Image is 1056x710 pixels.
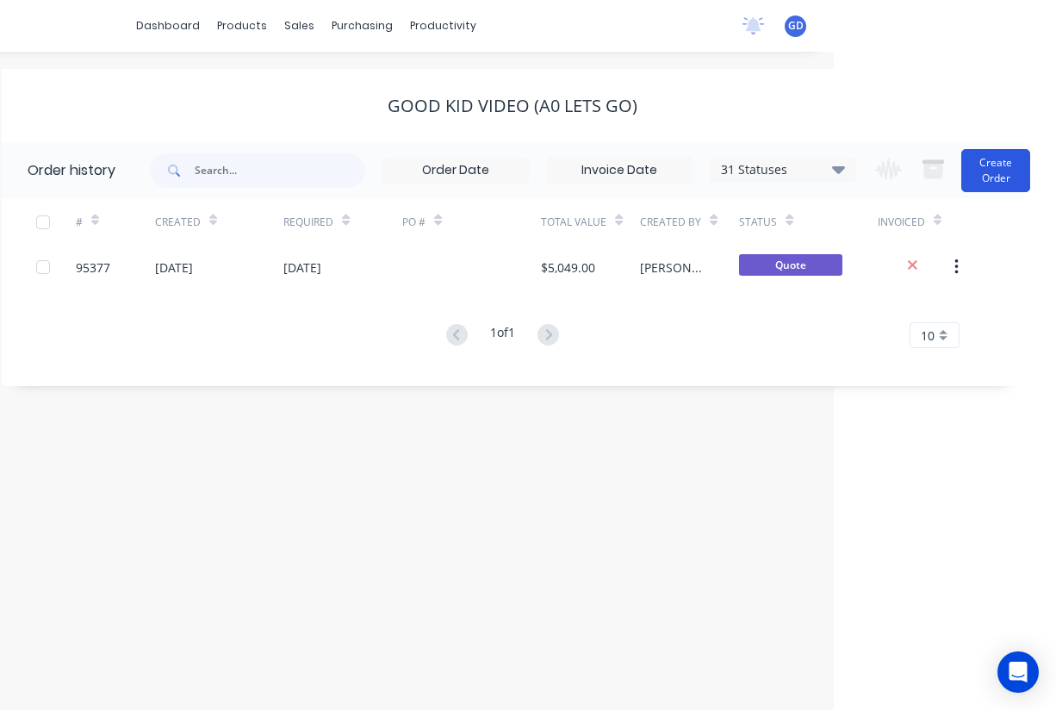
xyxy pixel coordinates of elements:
a: dashboard [127,13,208,39]
div: Created [155,198,283,246]
div: 1 of 1 [490,323,515,348]
div: 95377 [76,258,110,277]
div: PO # [402,215,426,230]
div: sales [276,13,323,39]
div: PO # [402,198,541,246]
div: Good Kid Video (A0 Lets Go) [388,96,637,116]
span: 10 [921,327,935,345]
div: productivity [401,13,485,39]
div: # [76,198,155,246]
input: Order Date [383,158,528,184]
div: Status [739,215,777,230]
div: Status [739,198,878,246]
div: Open Intercom Messenger [997,651,1039,693]
input: Search... [195,153,365,188]
div: [DATE] [283,258,321,277]
div: [PERSON_NAME] [640,258,705,277]
div: Order history [28,160,115,181]
div: Invoiced [878,198,957,246]
div: Created By [640,215,701,230]
div: Created [155,215,201,230]
div: Created By [640,198,739,246]
button: Create Order [961,149,1030,192]
div: Required [283,215,333,230]
div: products [208,13,276,39]
span: Quote [739,254,842,276]
div: Total Value [541,198,640,246]
div: purchasing [323,13,401,39]
span: GD [788,18,804,34]
div: # [76,215,83,230]
div: 31 Statuses [711,160,855,179]
div: [DATE] [155,258,193,277]
div: Required [283,198,402,246]
input: Invoice Date [547,158,692,184]
div: $5,049.00 [541,258,595,277]
div: Total Value [541,215,606,230]
div: Invoiced [878,215,925,230]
